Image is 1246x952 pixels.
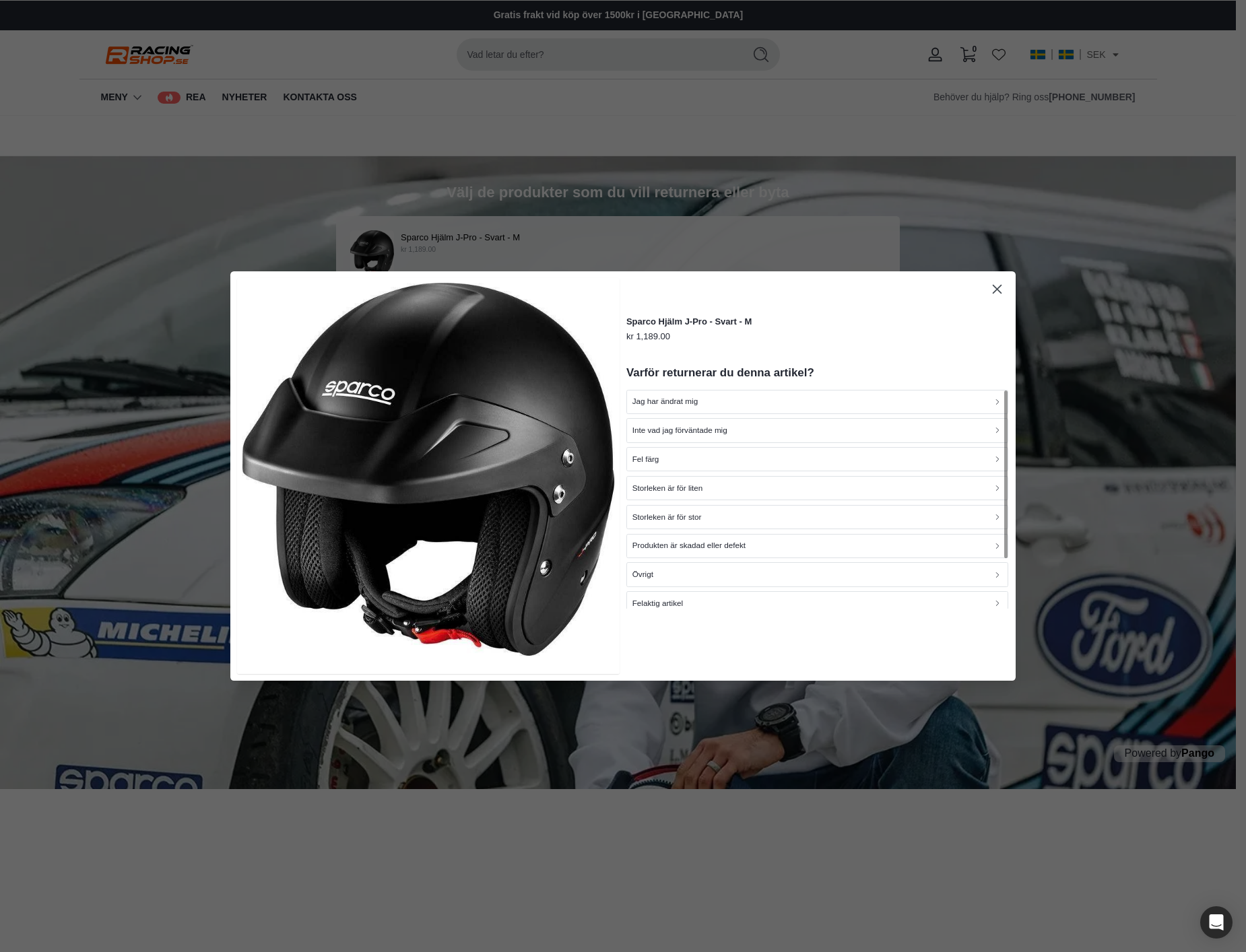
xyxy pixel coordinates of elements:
[632,482,703,495] p: Storleken är för liten
[632,539,746,552] p: Produkten är skadad eller defekt
[626,476,1008,500] button: Storleken är för liten
[626,533,1008,557] button: Produkten är skadad eller defekt
[1200,906,1233,939] div: Open Intercom Messenger
[632,453,659,466] p: Fel färg
[632,424,727,437] p: Inte vad jag förväntade mig
[626,447,1008,471] button: Fel färg
[626,591,1008,615] button: Felaktig artikel
[632,510,702,523] p: Storleken är för stor
[632,597,683,610] p: Felaktig artikel
[626,314,752,328] p: Sparco Hjälm J-Pro - Svart - M
[626,418,1008,442] button: Inte vad jag förväntade mig
[626,562,1008,586] button: Övrigt
[242,283,615,656] img: Sparco_Hjalm_J-Pro_-_Svart_-_Racing_shop-3271716.jpg
[626,389,1008,413] button: Jag har ändrat mig
[626,505,1008,529] button: Storleken är för stor
[626,366,1008,381] h2: Varför returnerar du denna artikel?
[632,395,698,408] p: Jag har ändrat mig
[626,329,752,343] p: kr 1,189.00
[632,568,653,581] p: Övrigt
